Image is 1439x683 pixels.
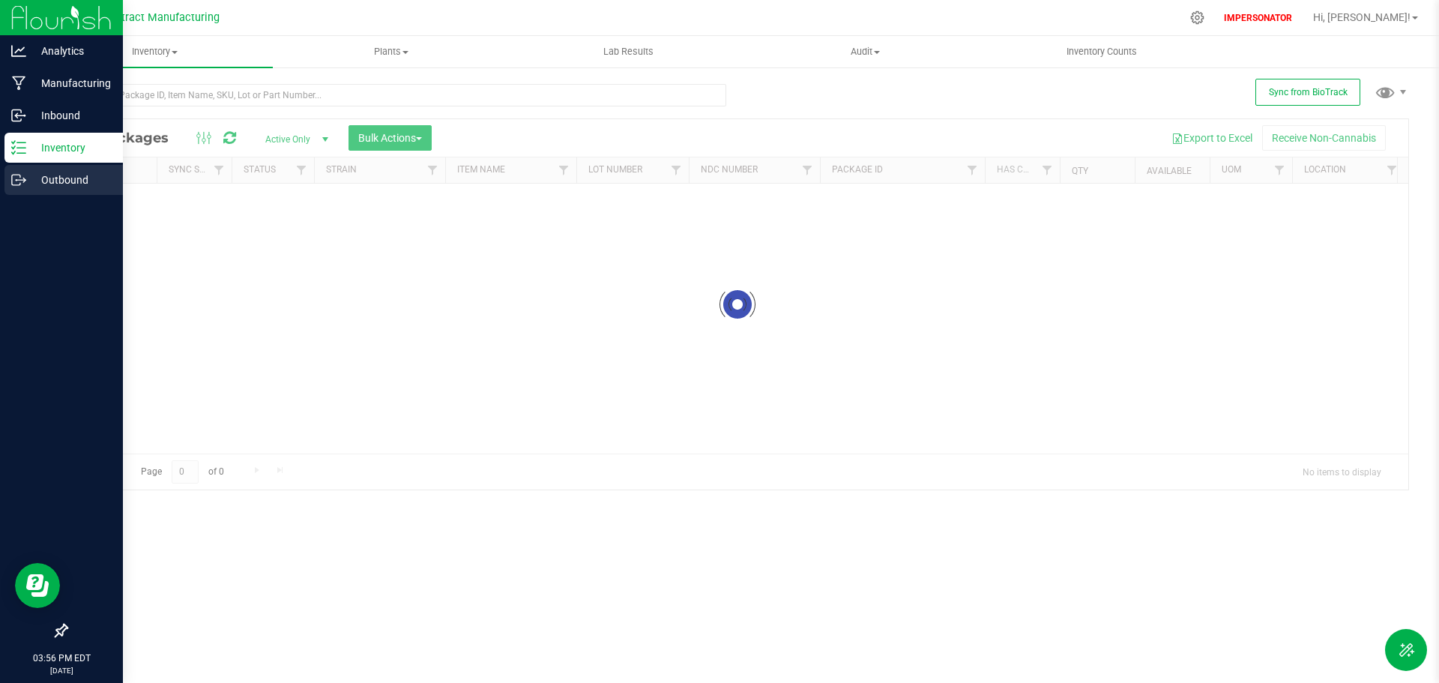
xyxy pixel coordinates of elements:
span: Plants [274,45,509,58]
p: Inventory [26,139,116,157]
p: Manufacturing [26,74,116,92]
span: CT Contract Manufacturing [86,11,220,24]
span: Lab Results [583,45,674,58]
inline-svg: Outbound [11,172,26,187]
a: Inventory Counts [983,36,1220,67]
p: Analytics [26,42,116,60]
a: Inventory [36,36,273,67]
p: Outbound [26,171,116,189]
div: Manage settings [1188,10,1207,25]
span: Hi, [PERSON_NAME]! [1313,11,1411,23]
span: Sync from BioTrack [1269,87,1348,97]
inline-svg: Analytics [11,43,26,58]
inline-svg: Manufacturing [11,76,26,91]
a: Lab Results [510,36,746,67]
span: Inventory Counts [1046,45,1157,58]
button: Toggle Menu [1385,629,1427,671]
span: Audit [747,45,983,58]
p: Inbound [26,106,116,124]
span: Inventory [36,45,273,58]
iframe: Resource center [15,563,60,608]
button: Sync from BioTrack [1255,79,1360,106]
p: 03:56 PM EDT [7,652,116,665]
p: IMPERSONATOR [1218,11,1298,25]
inline-svg: Inventory [11,140,26,155]
input: Search Package ID, Item Name, SKU, Lot or Part Number... [66,84,726,106]
a: Plants [273,36,510,67]
a: Audit [746,36,983,67]
inline-svg: Inbound [11,108,26,123]
p: [DATE] [7,665,116,676]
